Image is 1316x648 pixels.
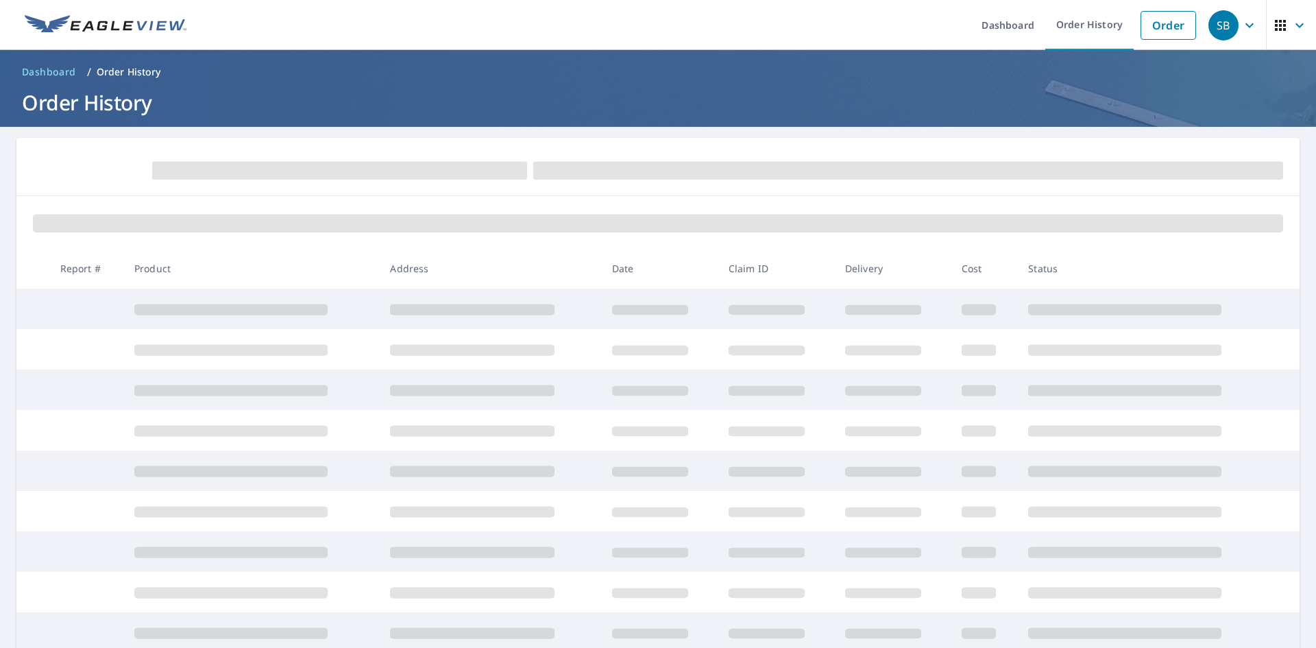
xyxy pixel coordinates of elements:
th: Product [123,248,379,289]
a: Dashboard [16,61,82,83]
nav: breadcrumb [16,61,1300,83]
div: SB [1208,10,1239,40]
li: / [87,64,91,80]
img: EV Logo [25,15,186,36]
th: Delivery [834,248,951,289]
th: Date [601,248,718,289]
th: Cost [951,248,1018,289]
th: Address [379,248,600,289]
th: Report # [49,248,123,289]
p: Order History [97,65,161,79]
h1: Order History [16,88,1300,117]
span: Dashboard [22,65,76,79]
th: Status [1017,248,1274,289]
a: Order [1141,11,1196,40]
th: Claim ID [718,248,834,289]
